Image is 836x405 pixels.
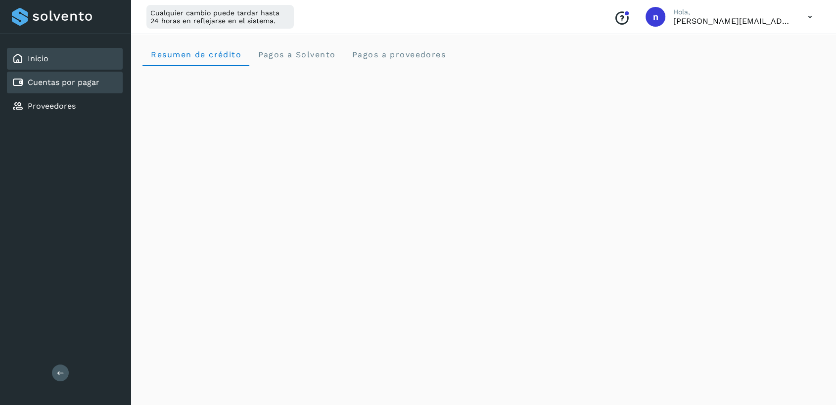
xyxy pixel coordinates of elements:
[7,72,123,93] div: Cuentas por pagar
[351,50,446,59] span: Pagos a proveedores
[28,101,76,111] a: Proveedores
[150,50,241,59] span: Resumen de crédito
[257,50,335,59] span: Pagos a Solvento
[28,54,48,63] a: Inicio
[7,48,123,70] div: Inicio
[146,5,294,29] div: Cualquier cambio puede tardar hasta 24 horas en reflejarse en el sistema.
[673,16,792,26] p: nelly@shuttlecentral.com
[673,8,792,16] p: Hola,
[7,95,123,117] div: Proveedores
[28,78,99,87] a: Cuentas por pagar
